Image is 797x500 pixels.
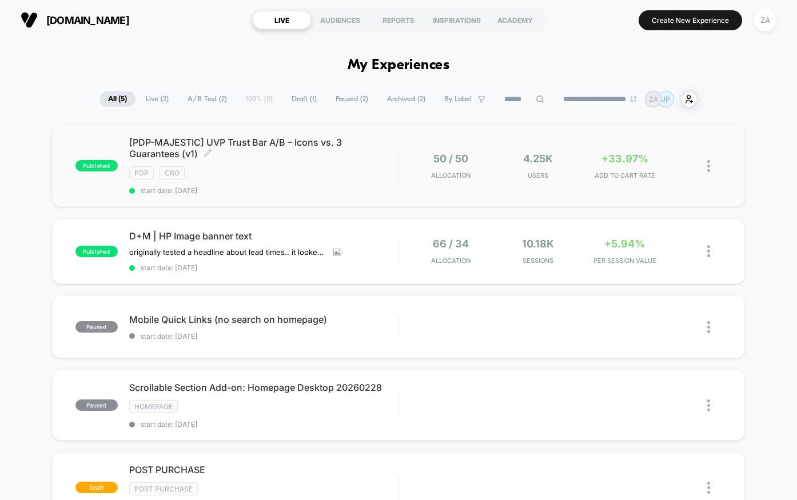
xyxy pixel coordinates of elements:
span: 4.25k [523,153,553,165]
span: PDP [129,166,154,179]
span: All ( 5 ) [99,91,136,107]
p: ZA [649,95,658,103]
span: +5.94% [604,238,645,250]
img: close [707,321,710,333]
span: Post Purchase [129,482,198,495]
button: ZA [751,9,780,32]
p: JP [661,95,670,103]
span: By Label [444,95,472,103]
button: [DOMAIN_NAME] [17,11,133,29]
span: D+M | HP Image banner text [129,230,398,242]
span: +33.97% [601,153,648,165]
span: start date: [DATE] [129,263,398,272]
span: draft [75,482,118,493]
span: 10.18k [522,238,554,250]
span: originally tested a headline about lead times.. it looked like it was failing badly after 4-5 day... [129,247,325,257]
span: published [75,246,118,257]
span: paused [75,399,118,411]
span: 66 / 34 [433,238,469,250]
span: Users [497,171,579,179]
div: LIVE [253,11,311,29]
span: [DOMAIN_NAME] [46,14,129,26]
div: AUDIENCES [311,11,369,29]
h1: My Experiences [348,57,450,74]
span: Scrollable Section Add-on: Homepage Desktop 20260228 [129,382,398,393]
span: Allocation [431,171,471,179]
span: [PDP-MAJESTIC] UVP Trust Bar A/B – Icons vs. 3 Guarantees (v1) [129,137,398,159]
img: close [707,245,710,257]
span: Allocation [431,257,471,265]
span: start date: [DATE] [129,332,398,341]
span: POST PURCHASE [129,464,398,475]
span: Live ( 2 ) [137,91,177,107]
img: Visually logo [21,11,38,29]
span: Mobile Quick Links (no search on homepage) [129,314,398,325]
span: Draft ( 1 ) [283,91,325,107]
span: Sessions [497,257,579,265]
span: start date: [DATE] [129,420,398,429]
div: REPORTS [369,11,428,29]
div: ZA [754,9,776,31]
span: Paused ( 2 ) [327,91,377,107]
button: Create New Experience [639,10,742,30]
span: published [75,160,118,171]
span: Archived ( 2 ) [378,91,434,107]
div: ACADEMY [486,11,544,29]
span: start date: [DATE] [129,186,398,195]
span: CRO [160,166,185,179]
img: close [707,482,710,494]
span: PER SESSION VALUE [584,257,666,265]
span: HOMEPAGE [129,400,178,413]
div: INSPIRATIONS [428,11,486,29]
span: ADD TO CART RATE [584,171,666,179]
img: close [707,399,710,411]
img: end [630,95,637,102]
span: paused [75,321,118,333]
img: close [707,160,710,172]
span: 50 / 50 [433,153,468,165]
span: A/B Test ( 2 ) [179,91,236,107]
